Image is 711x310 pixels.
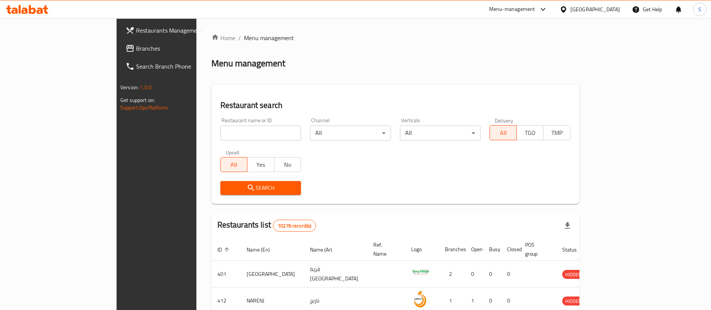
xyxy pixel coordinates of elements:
[483,261,501,288] td: 0
[493,127,514,138] span: All
[411,290,430,309] img: NARENJ
[516,125,544,140] button: TGO
[241,261,304,288] td: [GEOGRAPHIC_DATA]
[120,82,139,92] span: Version:
[247,157,274,172] button: Yes
[220,181,301,195] button: Search
[310,245,342,254] span: Name (Ar)
[120,95,155,105] span: Get support on:
[501,261,519,288] td: 0
[220,157,248,172] button: All
[562,270,585,279] span: HIDDEN
[304,261,367,288] td: قرية [GEOGRAPHIC_DATA]
[211,33,579,42] nav: breadcrumb
[546,127,567,138] span: TMP
[247,245,280,254] span: Name (En)
[217,219,316,232] h2: Restaurants list
[220,126,301,141] input: Search for restaurant name or ID..
[483,238,501,261] th: Busy
[465,261,483,288] td: 0
[495,118,513,123] label: Delivery
[439,261,465,288] td: 2
[558,217,576,235] div: Export file
[136,44,229,53] span: Branches
[465,238,483,261] th: Open
[501,238,519,261] th: Closed
[698,5,701,13] span: S
[439,238,465,261] th: Branches
[405,238,439,261] th: Logo
[140,82,151,92] span: 1.0.0
[211,57,285,69] h2: Menu management
[120,103,168,112] a: Support.OpsPlatform
[277,159,298,170] span: No
[562,297,585,306] span: HIDDEN
[400,126,481,141] div: All
[220,100,570,111] h2: Restaurant search
[226,183,295,193] span: Search
[520,127,541,138] span: TGO
[238,33,241,42] li: /
[562,297,585,306] div: HIDDEN
[273,220,316,232] div: Total records count
[373,240,396,258] span: Ref. Name
[120,21,235,39] a: Restaurants Management
[226,150,239,155] label: Upsell
[489,125,517,140] button: All
[136,26,229,35] span: Restaurants Management
[120,57,235,75] a: Search Branch Phone
[310,126,391,141] div: All
[217,245,232,254] span: ID
[562,245,587,254] span: Status
[273,222,316,229] span: 10276 record(s)
[543,125,570,140] button: TMP
[525,240,547,258] span: POS group
[136,62,229,71] span: Search Branch Phone
[411,263,430,282] img: Spicy Village
[250,159,271,170] span: Yes
[244,33,294,42] span: Menu management
[274,157,301,172] button: No
[570,5,620,13] div: [GEOGRAPHIC_DATA]
[120,39,235,57] a: Branches
[489,5,535,14] div: Menu-management
[224,159,245,170] span: All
